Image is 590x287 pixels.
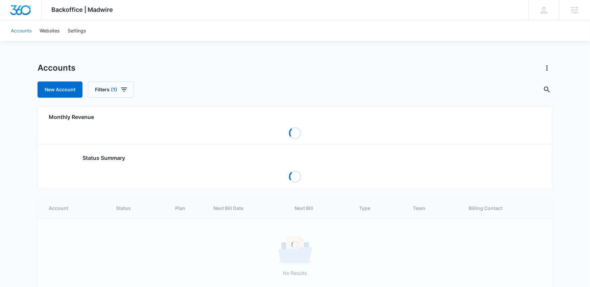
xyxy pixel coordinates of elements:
[111,87,117,92] span: (1)
[82,154,508,162] h2: Status Summary
[542,84,552,95] button: Search
[38,63,75,73] h1: Accounts
[38,81,82,98] a: New Account
[36,20,64,41] a: Websites
[7,20,36,41] a: Accounts
[52,6,113,13] span: Backoffice | Madwire
[542,63,552,73] button: Actions
[49,113,541,121] h2: Monthly Revenue
[88,81,134,98] button: Filters(1)
[64,20,90,41] a: Settings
